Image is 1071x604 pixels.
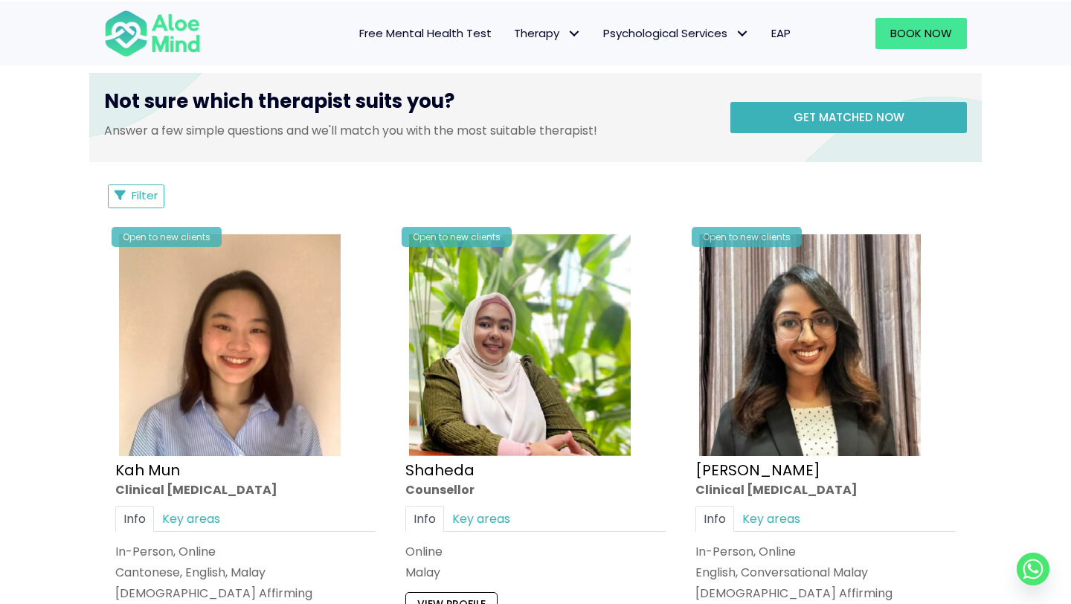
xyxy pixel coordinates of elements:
[154,505,228,531] a: Key areas
[104,88,708,122] h3: Not sure which therapist suits you?
[771,25,791,41] span: EAP
[402,227,512,247] div: Open to new clients
[359,25,492,41] span: Free Mental Health Test
[734,505,808,531] a: Key areas
[405,481,666,498] div: Counsellor
[695,543,956,560] div: In-Person, Online
[104,122,708,139] p: Answer a few simple questions and we'll match you with the most suitable therapist!
[115,564,376,581] p: Cantonese, English, Malay
[115,481,376,498] div: Clinical [MEDICAL_DATA]
[890,25,952,41] span: Book Now
[563,22,585,44] span: Therapy: submenu
[115,459,180,480] a: Kah Mun
[695,481,956,498] div: Clinical [MEDICAL_DATA]
[115,585,376,602] div: [DEMOGRAPHIC_DATA] Affirming
[695,505,734,531] a: Info
[875,18,967,49] a: Book Now
[405,505,444,531] a: Info
[112,227,222,247] div: Open to new clients
[108,184,164,208] button: Filter Listings
[405,543,666,560] div: Online
[503,18,592,49] a: TherapyTherapy: submenu
[409,234,631,456] img: Shaheda Counsellor
[731,22,753,44] span: Psychological Services: submenu
[104,9,201,58] img: Aloe mind Logo
[132,187,158,203] span: Filter
[348,18,503,49] a: Free Mental Health Test
[695,564,956,581] p: English, Conversational Malay
[695,585,956,602] div: [DEMOGRAPHIC_DATA] Affirming
[115,505,154,531] a: Info
[760,18,802,49] a: EAP
[592,18,760,49] a: Psychological ServicesPsychological Services: submenu
[603,25,749,41] span: Psychological Services
[514,25,581,41] span: Therapy
[699,234,921,456] img: croped-Anita_Profile-photo-300×300
[730,102,967,133] a: Get matched now
[405,459,475,480] a: Shaheda
[444,505,518,531] a: Key areas
[794,109,904,125] span: Get matched now
[115,543,376,560] div: In-Person, Online
[1017,553,1049,585] a: Whatsapp
[695,459,820,480] a: [PERSON_NAME]
[220,18,802,49] nav: Menu
[119,234,341,456] img: Kah Mun-profile-crop-300×300
[692,227,802,247] div: Open to new clients
[405,564,666,581] p: Malay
